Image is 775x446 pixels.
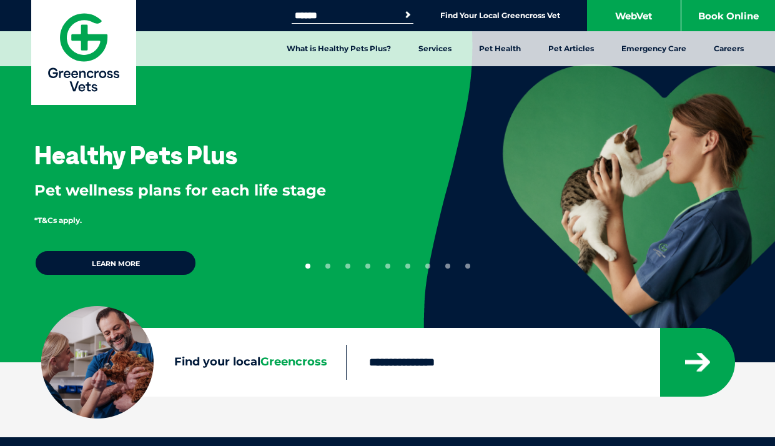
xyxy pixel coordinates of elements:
button: 5 of 9 [385,264,390,269]
a: Find Your Local Greencross Vet [440,11,560,21]
a: Careers [700,31,758,66]
button: 9 of 9 [465,264,470,269]
h3: Healthy Pets Plus [34,142,237,167]
a: Pet Articles [535,31,608,66]
a: Services [405,31,465,66]
button: 6 of 9 [405,264,410,269]
label: Find your local [41,353,346,372]
button: 2 of 9 [325,264,330,269]
button: 3 of 9 [345,264,350,269]
button: 7 of 9 [425,264,430,269]
span: *T&Cs apply. [34,216,82,225]
button: 8 of 9 [445,264,450,269]
a: Emergency Care [608,31,700,66]
button: Search [402,9,414,21]
a: Learn more [34,250,197,276]
p: Pet wellness plans for each life stage [34,180,383,201]
a: What is Healthy Pets Plus? [273,31,405,66]
button: 4 of 9 [365,264,370,269]
span: Greencross [260,355,327,369]
a: Pet Health [465,31,535,66]
button: 1 of 9 [305,264,310,269]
